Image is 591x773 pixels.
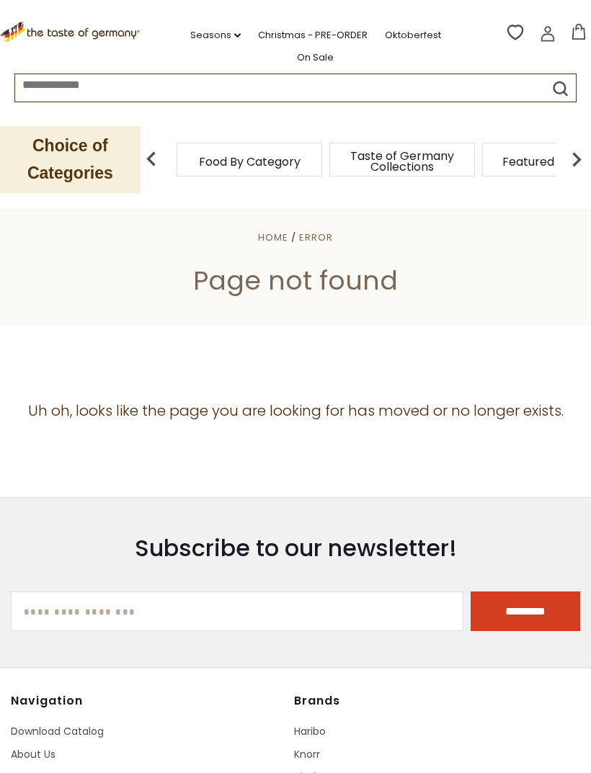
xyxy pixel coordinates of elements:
[297,50,334,66] a: On Sale
[11,747,55,761] a: About Us
[345,151,460,172] a: Taste of Germany Collections
[562,145,591,174] img: next arrow
[299,231,333,244] a: Error
[11,402,580,420] h4: Uh oh, looks like the page you are looking for has moved or no longer exists.
[294,747,320,761] a: Knorr
[258,231,288,244] a: Home
[190,27,241,43] a: Seasons
[137,145,166,174] img: previous arrow
[11,694,284,708] h4: Navigation
[258,27,368,43] a: Christmas - PRE-ORDER
[294,694,567,708] h4: Brands
[385,27,441,43] a: Oktoberfest
[11,724,104,738] a: Download Catalog
[11,534,580,563] h3: Subscribe to our newsletter!
[199,156,301,167] a: Food By Category
[294,724,326,738] a: Haribo
[45,264,546,297] h1: Page not found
